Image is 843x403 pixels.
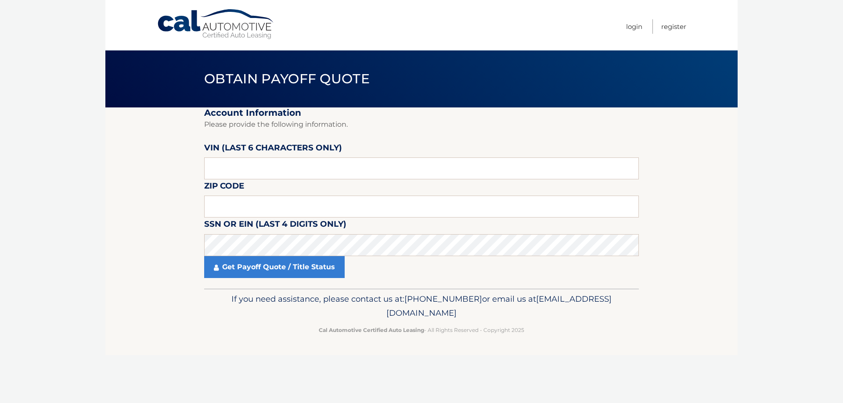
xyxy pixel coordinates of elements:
span: [PHONE_NUMBER] [404,294,482,304]
strong: Cal Automotive Certified Auto Leasing [319,327,424,333]
a: Login [626,19,642,34]
a: Get Payoff Quote / Title Status [204,256,345,278]
label: VIN (last 6 characters only) [204,141,342,157]
a: Cal Automotive [157,9,275,40]
p: If you need assistance, please contact us at: or email us at [210,292,633,320]
label: Zip Code [204,179,244,196]
p: - All Rights Reserved - Copyright 2025 [210,325,633,335]
label: SSN or EIN (last 4 digits only) [204,218,346,234]
span: Obtain Payoff Quote [204,71,370,87]
p: Please provide the following information. [204,118,639,131]
h2: Account Information [204,107,639,118]
a: Register [661,19,686,34]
